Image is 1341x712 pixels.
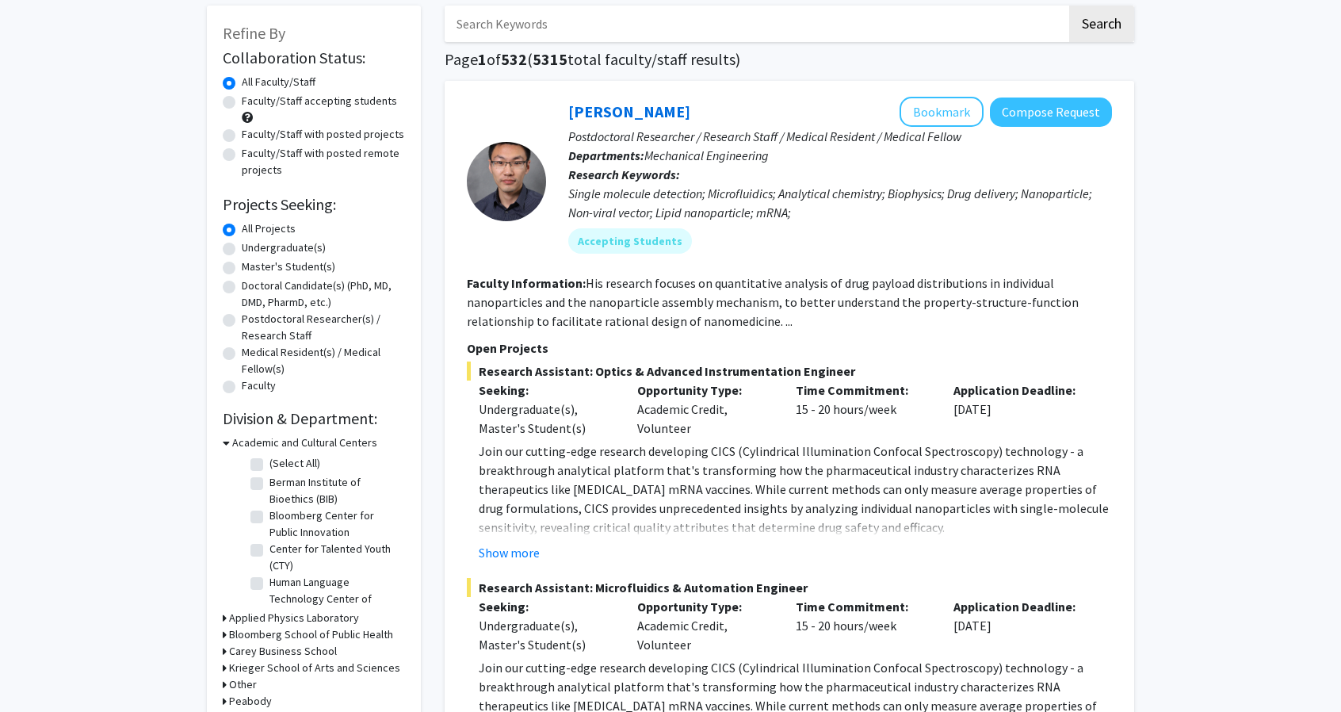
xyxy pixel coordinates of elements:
[269,455,320,472] label: (Select All)
[637,381,772,400] p: Opportunity Type:
[942,381,1100,438] div: [DATE]
[223,409,405,428] h2: Division & Department:
[467,339,1112,358] p: Open Projects
[479,616,613,654] div: Undergraduate(s), Master's Student(s)
[229,693,272,710] h3: Peabody
[242,126,404,143] label: Faculty/Staff with posted projects
[223,195,405,214] h2: Projects Seeking:
[501,49,527,69] span: 532
[637,597,772,616] p: Opportunity Type:
[568,101,690,121] a: [PERSON_NAME]
[242,278,405,311] label: Doctoral Candidate(s) (PhD, MD, DMD, PharmD, etc.)
[467,275,586,291] b: Faculty Information:
[568,167,680,182] b: Research Keywords:
[445,50,1134,69] h1: Page of ( total faculty/staff results)
[242,74,315,90] label: All Faculty/Staff
[478,49,487,69] span: 1
[568,147,644,163] b: Departments:
[1069,6,1134,42] button: Search
[269,507,401,541] label: Bloomberg Center for Public Innovation
[479,400,613,438] div: Undergraduate(s), Master's Student(s)
[568,184,1112,222] div: Single molecule detection; Microfluidics; Analytical chemistry; Biophysics; Drug delivery; Nanopa...
[445,6,1067,42] input: Search Keywords
[269,541,401,574] label: Center for Talented Youth (CTY)
[479,543,540,562] button: Show more
[784,597,942,654] div: 15 - 20 hours/week
[625,381,784,438] div: Academic Credit, Volunteer
[533,49,567,69] span: 5315
[242,377,276,394] label: Faculty
[269,474,401,507] label: Berman Institute of Bioethics (BIB)
[229,676,257,693] h3: Other
[242,311,405,344] label: Postdoctoral Researcher(s) / Research Staff
[467,275,1079,329] fg-read-more: His research focuses on quantitative analysis of drug payload distributions in individual nanopar...
[232,434,377,451] h3: Academic and Cultural Centers
[568,228,692,254] mat-chip: Accepting Students
[568,127,1112,146] p: Postdoctoral Researcher / Research Staff / Medical Resident / Medical Fellow
[479,381,613,400] p: Seeking:
[479,597,613,616] p: Seeking:
[479,442,1112,537] p: Join our cutting-edge research developing CICS (Cylindrical Illumination Confocal Spectroscopy) t...
[269,574,401,624] label: Human Language Technology Center of Excellence (HLTCOE)
[644,147,769,163] span: Mechanical Engineering
[784,381,942,438] div: 15 - 20 hours/week
[467,578,1112,597] span: Research Assistant: Microfluidics & Automation Engineer
[242,258,335,275] label: Master's Student(s)
[242,145,405,178] label: Faculty/Staff with posted remote projects
[796,597,930,616] p: Time Commitment:
[953,597,1088,616] p: Application Deadline:
[942,597,1100,654] div: [DATE]
[229,643,337,660] h3: Carey Business School
[223,48,405,67] h2: Collaboration Status:
[229,610,359,626] h3: Applied Physics Laboratory
[242,93,397,109] label: Faculty/Staff accepting students
[229,626,393,643] h3: Bloomberg School of Public Health
[242,220,296,237] label: All Projects
[229,660,400,676] h3: Krieger School of Arts and Sciences
[242,344,405,377] label: Medical Resident(s) / Medical Fellow(s)
[900,97,984,127] button: Add Sixuan Li to Bookmarks
[223,23,285,43] span: Refine By
[242,239,326,256] label: Undergraduate(s)
[12,641,67,700] iframe: Chat
[625,597,784,654] div: Academic Credit, Volunteer
[990,98,1112,127] button: Compose Request to Sixuan Li
[796,381,930,400] p: Time Commitment:
[953,381,1088,400] p: Application Deadline:
[467,362,1112,381] span: Research Assistant: Optics & Advanced Instrumentation Engineer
